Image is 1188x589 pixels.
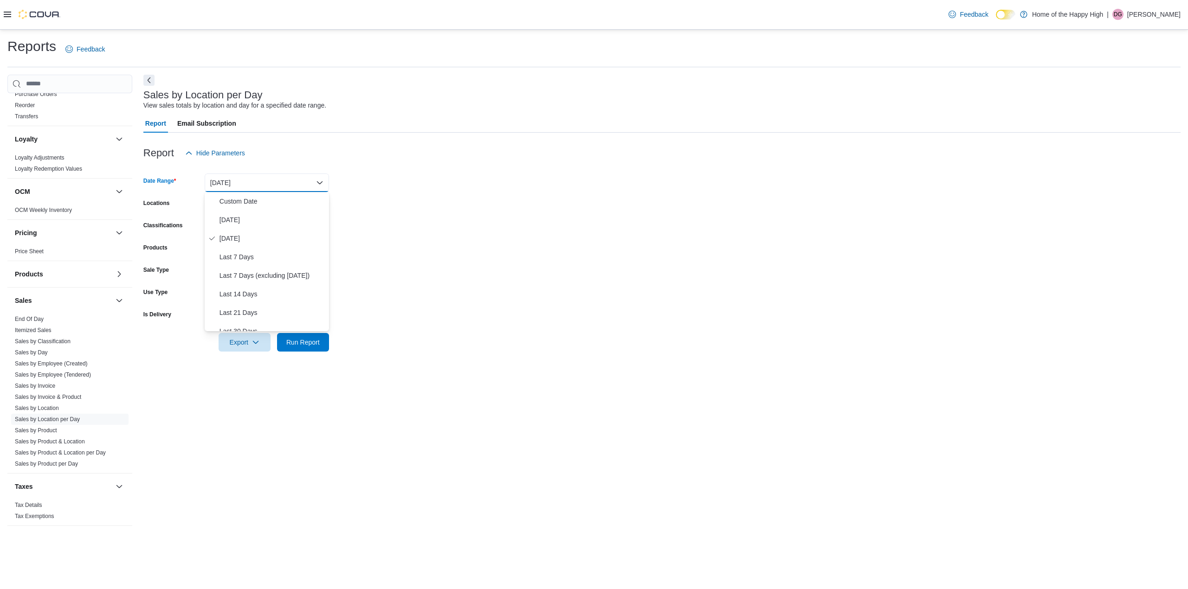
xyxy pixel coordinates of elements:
[143,266,169,274] label: Sale Type
[77,45,105,54] span: Feedback
[114,481,125,492] button: Taxes
[15,349,48,356] span: Sales by Day
[15,482,112,491] button: Taxes
[143,101,326,110] div: View sales totals by location and day for a specified date range.
[15,460,78,467] span: Sales by Product per Day
[219,333,271,352] button: Export
[15,449,106,456] a: Sales by Product & Location per Day
[143,288,168,296] label: Use Type
[15,315,44,323] span: End Of Day
[15,296,112,305] button: Sales
[15,438,85,445] a: Sales by Product & Location
[220,214,325,225] span: [DATE]
[15,482,33,491] h3: Taxes
[15,134,112,144] button: Loyalty
[15,405,59,411] a: Sales by Location
[7,314,132,473] div: Sales
[15,360,88,367] a: Sales by Employee (Created)
[114,186,125,197] button: OCM
[15,187,30,196] h3: OCM
[15,113,38,120] a: Transfers
[15,393,81,401] span: Sales by Invoice & Product
[15,228,37,237] h3: Pricing
[15,165,82,173] span: Loyalty Redemption Values
[15,371,91,378] span: Sales by Employee (Tendered)
[286,338,320,347] span: Run Report
[15,91,57,97] a: Purchase Orders
[196,148,245,158] span: Hide Parameters
[205,192,329,331] div: Select listbox
[15,206,72,214] span: OCM Weekly Inventory
[15,382,55,390] span: Sales by Invoice
[181,144,249,162] button: Hide Parameters
[177,114,236,133] span: Email Subscription
[224,333,265,352] span: Export
[15,427,57,434] a: Sales by Product
[15,371,91,378] a: Sales by Employee (Tendered)
[114,227,125,238] button: Pricing
[143,147,174,159] h3: Report
[15,154,65,161] a: Loyalty Adjustments
[15,394,81,400] a: Sales by Invoice & Product
[220,251,325,262] span: Last 7 Days
[205,173,329,192] button: [DATE]
[15,338,71,345] a: Sales by Classification
[15,327,52,333] a: Itemized Sales
[15,134,38,144] h3: Loyalty
[15,228,112,237] button: Pricing
[143,311,171,318] label: Is Delivery
[114,269,125,280] button: Products
[1114,9,1122,20] span: DG
[15,449,106,456] span: Sales by Product & Location per Day
[15,102,35,109] a: Reorder
[62,40,109,58] a: Feedback
[15,90,57,98] span: Purchase Orders
[1127,9,1181,20] p: [PERSON_NAME]
[15,502,42,508] a: Tax Details
[143,90,263,101] h3: Sales by Location per Day
[15,383,55,389] a: Sales by Invoice
[960,10,988,19] span: Feedback
[15,501,42,509] span: Tax Details
[15,248,44,255] a: Price Sheet
[143,222,183,229] label: Classifications
[220,270,325,281] span: Last 7 Days (excluding [DATE])
[220,307,325,318] span: Last 21 Days
[15,207,72,213] a: OCM Weekly Inventory
[220,326,325,337] span: Last 30 Days
[15,513,54,519] a: Tax Exemptions
[143,75,155,86] button: Next
[15,187,112,196] button: OCM
[15,461,78,467] a: Sales by Product per Day
[15,316,44,322] a: End Of Day
[220,233,325,244] span: [DATE]
[15,296,32,305] h3: Sales
[114,295,125,306] button: Sales
[1112,9,1123,20] div: Deena Gaudreau
[19,10,60,19] img: Cova
[15,416,80,423] a: Sales by Location per Day
[277,333,329,352] button: Run Report
[220,196,325,207] span: Custom Date
[143,177,176,185] label: Date Range
[114,134,125,145] button: Loyalty
[945,5,992,24] a: Feedback
[15,269,43,279] h3: Products
[7,246,132,261] div: Pricing
[143,244,168,251] label: Products
[15,166,82,172] a: Loyalty Redemption Values
[7,152,132,178] div: Loyalty
[1032,9,1103,20] p: Home of the Happy High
